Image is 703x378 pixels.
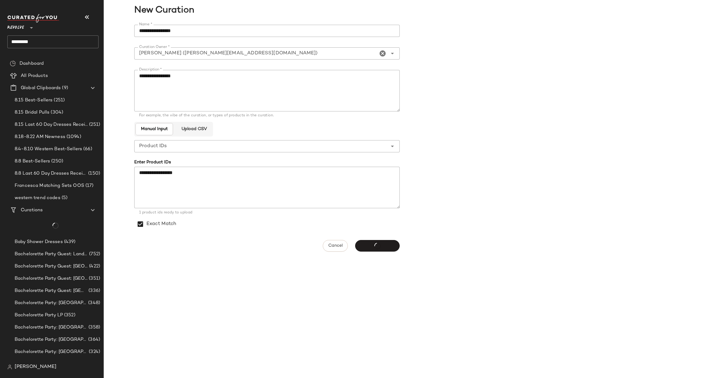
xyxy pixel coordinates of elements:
[141,127,168,132] span: Manual Input
[139,114,395,118] div: For example, the vibe of the curation, or types of products in the curation.
[65,133,81,140] span: (1094)
[15,158,50,165] span: 8.8 Best-Sellers
[104,4,699,17] span: New Curation
[50,158,63,165] span: (250)
[379,50,386,57] i: Clear Curation Owner *
[87,361,100,368] span: (464)
[88,275,100,282] span: (351)
[82,146,92,153] span: (66)
[7,14,59,23] img: cfy_white_logo.C9jOOHJF.svg
[139,210,395,216] div: 1 product ids ready to upload
[15,312,63,319] span: Bachelorette Party LP
[88,263,100,270] span: (422)
[15,287,87,294] span: Bachelorette Party Guest: [GEOGRAPHIC_DATA]
[84,182,94,189] span: (17)
[146,216,176,233] label: Exact Match
[52,97,65,104] span: (251)
[15,300,87,307] span: Bachelorette Party: [GEOGRAPHIC_DATA]
[63,238,76,245] span: (439)
[88,121,100,128] span: (251)
[15,146,82,153] span: 8.4-8.10 Western Best-Sellers
[88,348,100,355] span: (324)
[15,133,65,140] span: 8.18-8.22 AM Newness
[323,240,348,252] button: Cancel
[15,275,88,282] span: Bachelorette Party Guest: [GEOGRAPHIC_DATA]
[15,170,87,177] span: 8.8 Last 60 Day Dresses Receipts Best-Sellers
[15,182,84,189] span: Francesca Matching Sets OOS
[88,251,100,258] span: (752)
[15,109,49,116] span: 8.15 Bridal Pulls
[181,127,207,132] span: Upload CSV
[87,300,100,307] span: (348)
[15,251,88,258] span: Bachelorette Party Guest: Landing Page
[328,243,343,248] span: Cancel
[21,85,61,92] span: Global Clipboards
[135,123,173,135] button: Manual Input
[49,109,63,116] span: (304)
[20,60,44,67] span: Dashboard
[61,85,68,92] span: (9)
[15,263,88,270] span: Bachelorette Party Guest: [GEOGRAPHIC_DATA]
[87,170,100,177] span: (150)
[389,50,396,57] i: Open
[87,287,100,294] span: (336)
[10,60,16,67] img: svg%3e
[15,363,56,371] span: [PERSON_NAME]
[21,72,48,79] span: All Products
[15,97,52,104] span: 8.15 Best-Sellers
[7,365,12,369] img: svg%3e
[60,194,67,202] span: (5)
[134,159,400,165] div: Enter Product IDs
[87,324,100,331] span: (358)
[15,121,88,128] span: 8.15 Last 60 Day Dresses Receipt
[63,312,75,319] span: (352)
[87,336,100,343] span: (364)
[15,348,88,355] span: Bachelorette Party: [GEOGRAPHIC_DATA]
[15,194,60,202] span: western trend codes
[15,361,87,368] span: Bach Party: Boots + Bling B4 the Ring
[15,324,87,331] span: Bachelorette Party: [GEOGRAPHIC_DATA]
[21,207,43,214] span: Curations
[139,143,167,150] span: Product IDs
[15,238,63,245] span: Baby Shower Dresses
[7,21,24,32] span: Revolve
[15,336,87,343] span: Bachelorette Party: [GEOGRAPHIC_DATA]
[176,123,211,135] button: Upload CSV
